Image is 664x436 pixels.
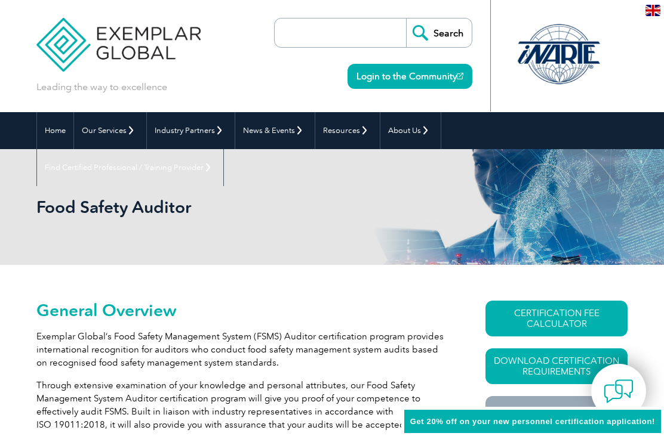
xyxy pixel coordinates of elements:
[36,301,450,320] h2: General Overview
[457,73,463,79] img: open_square.png
[485,348,628,384] a: Download Certification Requirements
[36,330,450,369] p: Exemplar Global’s Food Safety Management System (FSMS) Auditor certification program provides int...
[604,376,634,406] img: contact-chat.png
[645,5,660,16] img: en
[36,379,450,431] p: Through extensive examination of your knowledge and personal attributes, our Food Safety Manageme...
[235,112,315,149] a: News & Events
[36,81,167,94] p: Leading the way to excellence
[147,112,235,149] a: Industry Partners
[37,149,223,186] a: Find Certified Professional / Training Provider
[37,112,73,149] a: Home
[410,417,655,426] span: Get 20% off on your new personnel certification application!
[485,301,628,336] a: CERTIFICATION FEE CALCULATOR
[348,64,472,89] a: Login to the Community
[36,197,362,217] h1: Food Safety Auditor
[315,112,380,149] a: Resources
[380,112,441,149] a: About Us
[406,18,472,47] input: Search
[74,112,146,149] a: Our Services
